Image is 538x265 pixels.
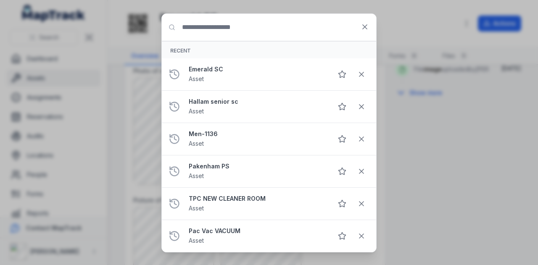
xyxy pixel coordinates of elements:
span: Asset [189,172,204,179]
span: Asset [189,237,204,244]
span: Asset [189,205,204,212]
a: Pakenham PSAsset [189,162,326,181]
a: TPC NEW CLEANER ROOMAsset [189,194,326,213]
a: Men-1136Asset [189,130,326,148]
strong: TPC NEW CLEANER ROOM [189,194,326,203]
strong: Emerald SC [189,65,326,73]
strong: Pac Vac VACUUM [189,227,326,235]
span: Asset [189,108,204,115]
strong: Pakenham PS [189,162,326,171]
span: Asset [189,140,204,147]
strong: Hallam senior sc [189,97,326,106]
a: Hallam senior scAsset [189,97,326,116]
span: Asset [189,75,204,82]
a: Emerald SCAsset [189,65,326,84]
a: Pac Vac VACUUMAsset [189,227,326,245]
strong: Men-1136 [189,130,326,138]
span: Recent [170,47,191,54]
